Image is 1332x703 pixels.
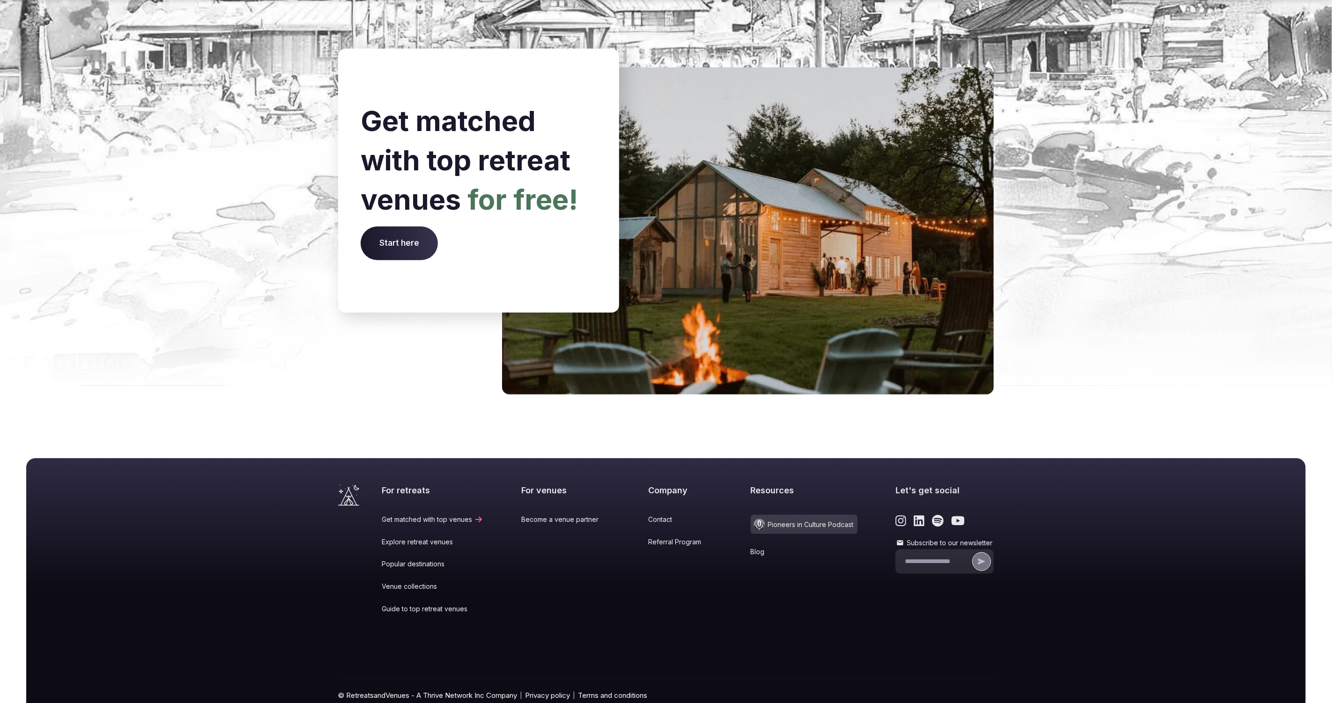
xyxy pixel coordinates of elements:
h2: Let's get social [895,484,994,496]
a: Terms and conditions [578,690,647,700]
label: Subscribe to our newsletter [895,538,994,548]
img: Floating farmhouse retreatspace [502,67,994,395]
a: Link to the retreats and venues Spotify page [932,515,944,527]
a: Privacy policy [525,690,570,700]
span: Start here [361,227,438,260]
a: Visit the homepage [338,484,359,506]
a: Link to the retreats and venues Instagram page [895,515,906,527]
span: for free! [467,183,578,216]
a: Get matched with top venues [382,515,483,524]
a: Guide to top retreat venues [382,604,483,614]
a: Venue collections [382,582,483,591]
a: Referral Program [648,537,712,547]
a: Popular destinations [382,559,483,569]
h2: Get matched with top retreat venues [361,101,597,219]
a: Contact [648,515,712,524]
h2: For venues [522,484,610,496]
a: Link to the retreats and venues Youtube page [951,515,965,527]
h2: Resources [751,484,858,496]
a: Become a venue partner [522,515,610,524]
a: Explore retreat venues [382,537,483,547]
a: Link to the retreats and venues LinkedIn page [914,515,925,527]
h2: For retreats [382,484,483,496]
a: Blog [751,547,858,557]
h2: Company [648,484,712,496]
a: Start here [361,238,438,248]
a: Pioneers in Culture Podcast [751,515,858,534]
